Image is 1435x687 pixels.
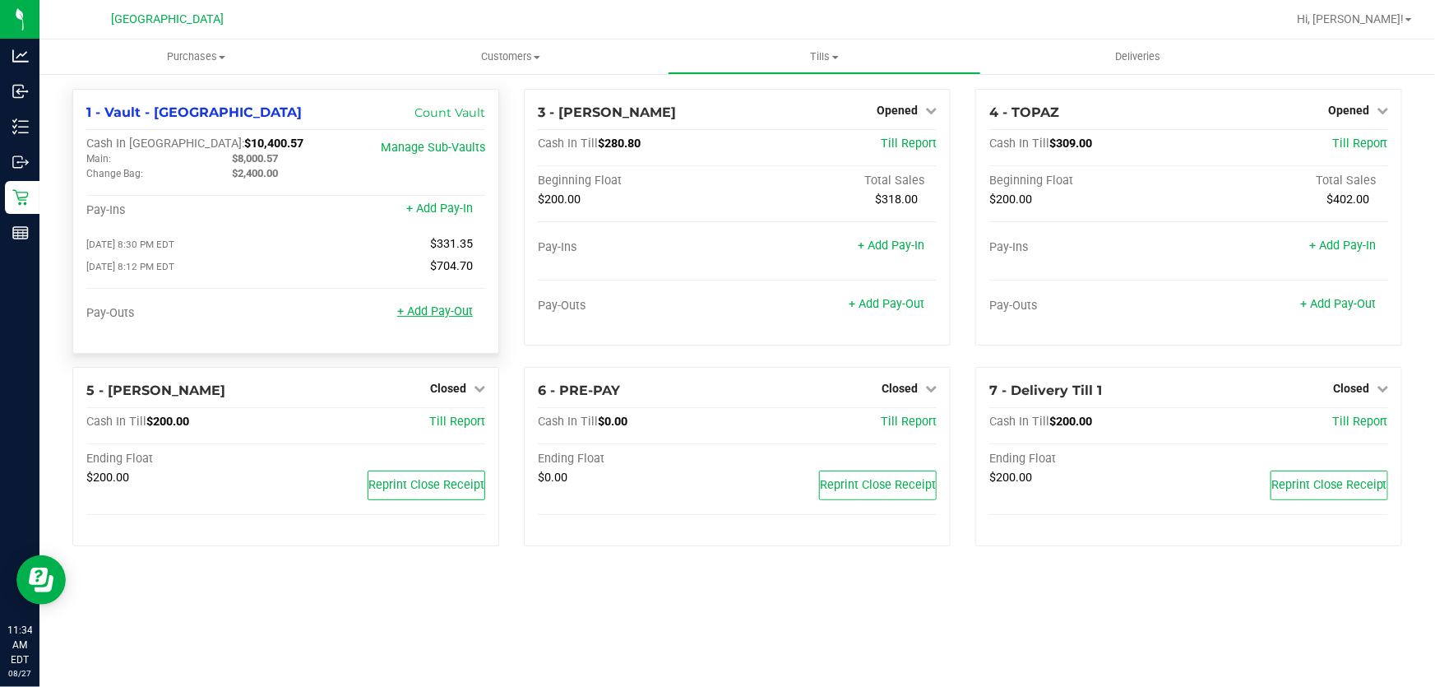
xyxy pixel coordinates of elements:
[882,382,918,395] span: Closed
[12,48,29,64] inline-svg: Analytics
[875,193,918,207] span: $318.00
[430,259,473,273] span: $704.70
[1094,49,1183,64] span: Deliveries
[368,471,485,500] button: Reprint Close Receipt
[989,452,1188,467] div: Ending Float
[538,471,567,485] span: $0.00
[1297,12,1404,26] span: Hi, [PERSON_NAME]!
[368,478,484,492] span: Reprint Close Receipt
[669,49,981,64] span: Tills
[1309,239,1376,253] a: + Add Pay-In
[989,415,1049,429] span: Cash In Till
[86,239,174,250] span: [DATE] 8:30 PM EDT
[858,239,924,253] a: + Add Pay-In
[989,240,1188,255] div: Pay-Ins
[12,154,29,170] inline-svg: Outbound
[1328,104,1369,117] span: Opened
[538,174,737,188] div: Beginning Float
[989,299,1188,313] div: Pay-Outs
[538,104,676,120] span: 3 - [PERSON_NAME]
[39,49,354,64] span: Purchases
[354,49,667,64] span: Customers
[989,174,1188,188] div: Beginning Float
[406,202,473,216] a: + Add Pay-In
[429,415,485,429] a: Till Report
[86,415,146,429] span: Cash In Till
[86,168,143,179] span: Change Bag:
[1332,415,1388,429] a: Till Report
[1271,478,1387,492] span: Reprint Close Receipt
[86,104,302,120] span: 1 - Vault - [GEOGRAPHIC_DATA]
[538,452,737,467] div: Ending Float
[86,203,285,218] div: Pay-Ins
[244,137,303,151] span: $10,400.57
[232,152,278,165] span: $8,000.57
[86,452,285,467] div: Ending Float
[989,383,1102,398] span: 7 - Delivery Till 1
[538,240,737,255] div: Pay-Ins
[86,383,225,398] span: 5 - [PERSON_NAME]
[820,478,936,492] span: Reprint Close Receipt
[819,471,937,500] button: Reprint Close Receipt
[981,39,1295,74] a: Deliveries
[86,137,244,151] span: Cash In [GEOGRAPHIC_DATA]:
[989,104,1059,120] span: 4 - TOPAZ
[538,383,620,398] span: 6 - PRE-PAY
[430,382,466,395] span: Closed
[7,623,32,667] p: 11:34 AM EDT
[1300,297,1376,311] a: + Add Pay-Out
[989,471,1032,485] span: $200.00
[12,83,29,100] inline-svg: Inbound
[86,471,129,485] span: $200.00
[12,225,29,241] inline-svg: Reports
[354,39,668,74] a: Customers
[86,153,111,165] span: Main:
[232,167,278,179] span: $2,400.00
[12,189,29,206] inline-svg: Retail
[1188,174,1387,188] div: Total Sales
[668,39,982,74] a: Tills
[1049,137,1092,151] span: $309.00
[16,555,66,605] iframe: Resource center
[598,415,627,429] span: $0.00
[1326,193,1369,207] span: $402.00
[7,667,32,680] p: 08/27
[86,306,285,321] div: Pay-Outs
[989,137,1049,151] span: Cash In Till
[414,105,485,120] a: Count Vault
[381,141,485,155] a: Manage Sub-Vaults
[1271,471,1388,500] button: Reprint Close Receipt
[881,137,937,151] a: Till Report
[737,174,936,188] div: Total Sales
[877,104,918,117] span: Opened
[989,193,1032,207] span: $200.00
[881,415,937,429] a: Till Report
[1333,382,1369,395] span: Closed
[12,118,29,135] inline-svg: Inventory
[397,304,473,318] a: + Add Pay-Out
[849,297,924,311] a: + Add Pay-Out
[430,237,473,251] span: $331.35
[146,415,189,429] span: $200.00
[598,137,641,151] span: $280.80
[538,137,598,151] span: Cash In Till
[86,261,174,272] span: [DATE] 8:12 PM EDT
[538,299,737,313] div: Pay-Outs
[538,415,598,429] span: Cash In Till
[538,193,581,207] span: $200.00
[39,39,354,74] a: Purchases
[1049,415,1092,429] span: $200.00
[112,12,225,26] span: [GEOGRAPHIC_DATA]
[1332,137,1388,151] a: Till Report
